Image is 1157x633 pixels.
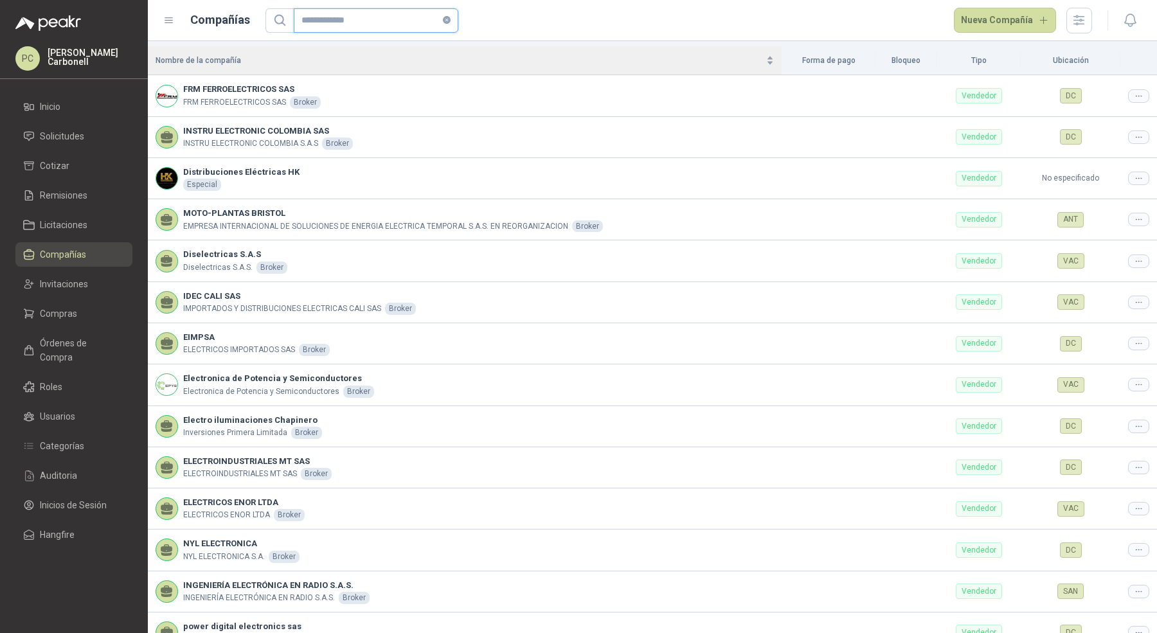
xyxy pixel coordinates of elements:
[956,88,1002,103] div: Vendedor
[15,404,132,429] a: Usuarios
[183,372,374,385] b: Electronica de Potencia y Semiconductores
[956,501,1002,517] div: Vendedor
[15,183,132,208] a: Remisiones
[15,522,132,547] a: Hangfire
[183,331,330,344] b: EIMPSA
[1057,584,1084,599] div: SAN
[15,46,40,71] div: PC
[15,15,81,31] img: Logo peakr
[183,166,300,179] b: Distribuciones Eléctricas HK
[183,620,321,633] b: power digital electronics sas
[1057,501,1084,517] div: VAC
[156,85,177,107] img: Company Logo
[956,129,1002,145] div: Vendedor
[782,46,876,75] th: Forma de pago
[956,584,1002,599] div: Vendedor
[40,129,84,143] span: Solicitudes
[956,253,1002,269] div: Vendedor
[183,207,603,220] b: MOTO-PLANTAS BRISTOL
[937,46,1021,75] th: Tipo
[40,277,88,291] span: Invitaciones
[15,463,132,488] a: Auditoria
[183,468,297,480] p: ELECTROINDUSTRIALES MT SAS
[183,509,270,521] p: ELECTRICOS ENOR LTDA
[343,386,374,398] div: Broker
[15,375,132,399] a: Roles
[291,427,322,439] div: Broker
[15,124,132,148] a: Solicitudes
[572,220,603,233] div: Broker
[40,528,75,542] span: Hangfire
[40,336,120,364] span: Órdenes de Compra
[299,344,330,356] div: Broker
[156,374,177,395] img: Company Logo
[956,171,1002,186] div: Vendedor
[40,409,75,423] span: Usuarios
[1057,294,1084,310] div: VAC
[1057,212,1084,227] div: ANT
[40,218,87,232] span: Licitaciones
[875,46,936,75] th: Bloqueo
[48,48,132,66] p: [PERSON_NAME] Carbonell
[40,307,77,321] span: Compras
[15,213,132,237] a: Licitaciones
[183,96,286,109] p: FRM FERROELECTRICOS SAS
[1060,542,1082,558] div: DC
[183,537,300,550] b: NYL ELECTRONICA
[183,592,335,604] p: INGENIERÍA ELECTRÓNICA EN RADIO S.A.S.
[443,14,451,26] span: close-circle
[956,418,1002,434] div: Vendedor
[183,83,321,96] b: FRM FERROELECTRICOS SAS
[322,138,353,150] div: Broker
[954,8,1057,33] button: Nueva Compañía
[183,138,318,150] p: INSTRU ELECTRONIC COLOMBIA S.A.S
[339,592,370,604] div: Broker
[1060,336,1082,352] div: DC
[183,455,332,468] b: ELECTROINDUSTRIALES MT SAS
[956,294,1002,310] div: Vendedor
[190,11,250,29] h1: Compañías
[385,303,416,315] div: Broker
[956,377,1002,393] div: Vendedor
[183,427,287,439] p: Inversiones Primera Limitada
[15,434,132,458] a: Categorías
[956,459,1002,475] div: Vendedor
[183,386,339,398] p: Electronica de Potencia y Semiconductores
[443,16,451,24] span: close-circle
[183,179,221,191] div: Especial
[290,96,321,109] div: Broker
[183,303,381,315] p: IMPORTADOS Y DISTRIBUCIONES ELECTRICAS CALI SAS
[183,262,253,274] p: Diselectricas S.A.S.
[183,579,370,592] b: INGENIERÍA ELECTRÓNICA EN RADIO S.A.S.
[956,542,1002,558] div: Vendedor
[956,336,1002,352] div: Vendedor
[1057,253,1084,269] div: VAC
[269,551,300,563] div: Broker
[183,125,353,138] b: INSTRU ELECTRONIC COLOMBIA SAS
[183,344,295,356] p: ELECTRICOS IMPORTADOS SAS
[40,439,84,453] span: Categorías
[956,212,1002,227] div: Vendedor
[40,380,62,394] span: Roles
[40,159,69,173] span: Cotizar
[1060,418,1082,434] div: DC
[1060,459,1082,475] div: DC
[15,272,132,296] a: Invitaciones
[40,468,77,483] span: Auditoria
[183,551,265,563] p: NYL ELECTRONICA S.A.
[15,242,132,267] a: Compañías
[40,498,107,512] span: Inicios de Sesión
[15,154,132,178] a: Cotizar
[40,188,87,202] span: Remisiones
[274,509,305,521] div: Broker
[301,468,332,480] div: Broker
[15,301,132,326] a: Compras
[156,168,177,189] img: Company Logo
[1057,377,1084,393] div: VAC
[1060,129,1082,145] div: DC
[40,100,60,114] span: Inicio
[183,290,416,303] b: IDEC CALI SAS
[156,55,764,67] span: Nombre de la compañía
[15,331,132,370] a: Órdenes de Compra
